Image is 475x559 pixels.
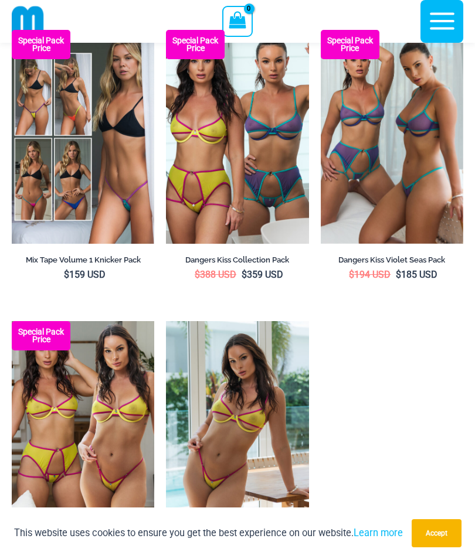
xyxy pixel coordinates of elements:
[396,269,437,280] bdi: 185 USD
[195,269,236,280] bdi: 388 USD
[166,321,308,535] img: Dangers Kiss Solar Flair 1060 Bra 6060 Thong 01
[14,525,403,541] p: This website uses cookies to ensure you get the best experience on our website.
[64,269,106,280] bdi: 159 USD
[12,30,154,244] a: Pack F Pack BPack B
[12,328,70,343] b: Special Pack Price
[222,6,252,36] a: View Shopping Cart, empty
[321,255,463,269] a: Dangers Kiss Violet Seas Pack
[195,269,200,280] span: $
[166,30,308,244] img: Dangers kiss Collection Pack
[166,30,308,244] a: Dangers kiss Collection Pack Dangers Kiss Solar Flair 1060 Bra 611 Micro 1760 Garter 03Dangers Ki...
[12,255,154,269] a: Mix Tape Volume 1 Knicker Pack
[12,5,44,38] img: cropped mm emblem
[12,321,154,535] a: Dangers kiss Solar Flair Pack Dangers Kiss Solar Flair 1060 Bra 6060 Thong 1760 Garter 03Dangers ...
[12,30,154,244] img: Pack F
[396,269,401,280] span: $
[321,30,463,244] a: Dangers kiss Violet Seas Pack Dangers Kiss Violet Seas 1060 Bra 611 Micro 04Dangers Kiss Violet S...
[349,269,354,280] span: $
[12,255,154,265] h2: Mix Tape Volume 1 Knicker Pack
[349,269,391,280] bdi: 194 USD
[321,30,463,244] img: Dangers kiss Violet Seas Pack
[166,255,308,269] a: Dangers Kiss Collection Pack
[166,321,308,535] a: Dangers Kiss Solar Flair 1060 Bra 6060 Thong 01Dangers Kiss Solar Flair 1060 Bra 6060 Thong 04Dan...
[64,269,69,280] span: $
[166,37,225,52] b: Special Pack Price
[166,255,308,265] h2: Dangers Kiss Collection Pack
[354,527,403,538] a: Learn more
[412,519,462,547] button: Accept
[321,37,379,52] b: Special Pack Price
[242,269,283,280] bdi: 359 USD
[242,269,247,280] span: $
[12,37,70,52] b: Special Pack Price
[12,321,154,535] img: Dangers kiss Solar Flair Pack
[321,255,463,265] h2: Dangers Kiss Violet Seas Pack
